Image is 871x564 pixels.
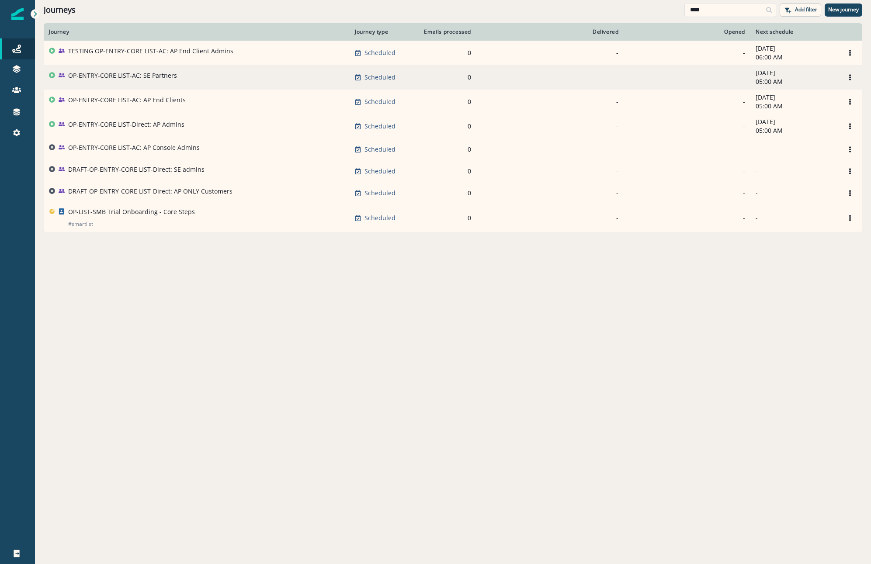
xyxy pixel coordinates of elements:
[364,145,396,154] p: Scheduled
[482,48,618,57] div: -
[828,7,859,13] p: New journey
[420,28,471,35] div: Emails processed
[756,118,833,126] p: [DATE]
[843,187,857,200] button: Options
[756,53,833,62] p: 06:00 AM
[364,73,396,82] p: Scheduled
[364,189,396,197] p: Scheduled
[364,122,396,131] p: Scheduled
[420,48,471,57] div: 0
[756,28,833,35] div: Next schedule
[843,120,857,133] button: Options
[68,96,186,104] p: OP-ENTRY-CORE LIST-AC: AP End Clients
[44,138,862,160] a: OP-ENTRY-CORE LIST-AC: AP Console AdminsScheduled0---Options
[825,3,862,17] button: New journey
[11,8,24,20] img: Inflection
[629,145,745,154] div: -
[756,102,833,111] p: 05:00 AM
[364,167,396,176] p: Scheduled
[756,189,833,197] p: -
[756,77,833,86] p: 05:00 AM
[843,71,857,84] button: Options
[795,7,817,13] p: Add filter
[364,48,396,57] p: Scheduled
[629,28,745,35] div: Opened
[44,5,76,15] h1: Journeys
[843,95,857,108] button: Options
[756,69,833,77] p: [DATE]
[756,145,833,154] p: -
[68,165,205,174] p: DRAFT-OP-ENTRY-CORE LIST-Direct: SE admins
[482,189,618,197] div: -
[355,28,410,35] div: Journey type
[420,122,471,131] div: 0
[843,211,857,225] button: Options
[44,114,862,138] a: OP-ENTRY-CORE LIST-Direct: AP AdminsScheduled0--[DATE]05:00 AMOptions
[420,214,471,222] div: 0
[68,143,200,152] p: OP-ENTRY-CORE LIST-AC: AP Console Admins
[68,220,93,228] p: # smartlist
[482,214,618,222] div: -
[420,73,471,82] div: 0
[420,97,471,106] div: 0
[756,214,833,222] p: -
[756,167,833,176] p: -
[44,160,862,182] a: DRAFT-OP-ENTRY-CORE LIST-Direct: SE adminsScheduled0---Options
[49,28,344,35] div: Journey
[482,97,618,106] div: -
[629,97,745,106] div: -
[843,46,857,59] button: Options
[44,65,862,90] a: OP-ENTRY-CORE LIST-AC: SE PartnersScheduled0--[DATE]05:00 AMOptions
[629,122,745,131] div: -
[482,167,618,176] div: -
[482,28,618,35] div: Delivered
[68,187,232,196] p: DRAFT-OP-ENTRY-CORE LIST-Direct: AP ONLY Customers
[756,44,833,53] p: [DATE]
[44,182,862,204] a: DRAFT-OP-ENTRY-CORE LIST-Direct: AP ONLY CustomersScheduled0---Options
[482,73,618,82] div: -
[44,41,862,65] a: TESTING OP-ENTRY-CORE LIST-AC: AP End Client AdminsScheduled0--[DATE]06:00 AMOptions
[629,214,745,222] div: -
[68,120,184,129] p: OP-ENTRY-CORE LIST-Direct: AP Admins
[843,165,857,178] button: Options
[756,93,833,102] p: [DATE]
[364,214,396,222] p: Scheduled
[420,167,471,176] div: 0
[44,90,862,114] a: OP-ENTRY-CORE LIST-AC: AP End ClientsScheduled0--[DATE]05:00 AMOptions
[629,73,745,82] div: -
[756,126,833,135] p: 05:00 AM
[420,189,471,197] div: 0
[68,71,177,80] p: OP-ENTRY-CORE LIST-AC: SE Partners
[843,143,857,156] button: Options
[482,122,618,131] div: -
[629,189,745,197] div: -
[420,145,471,154] div: 0
[68,208,195,216] p: OP-LIST-SMB Trial Onboarding - Core Steps
[482,145,618,154] div: -
[780,3,821,17] button: Add filter
[68,47,233,55] p: TESTING OP-ENTRY-CORE LIST-AC: AP End Client Admins
[629,48,745,57] div: -
[629,167,745,176] div: -
[364,97,396,106] p: Scheduled
[44,204,862,232] a: OP-LIST-SMB Trial Onboarding - Core Steps#smartlistScheduled0---Options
